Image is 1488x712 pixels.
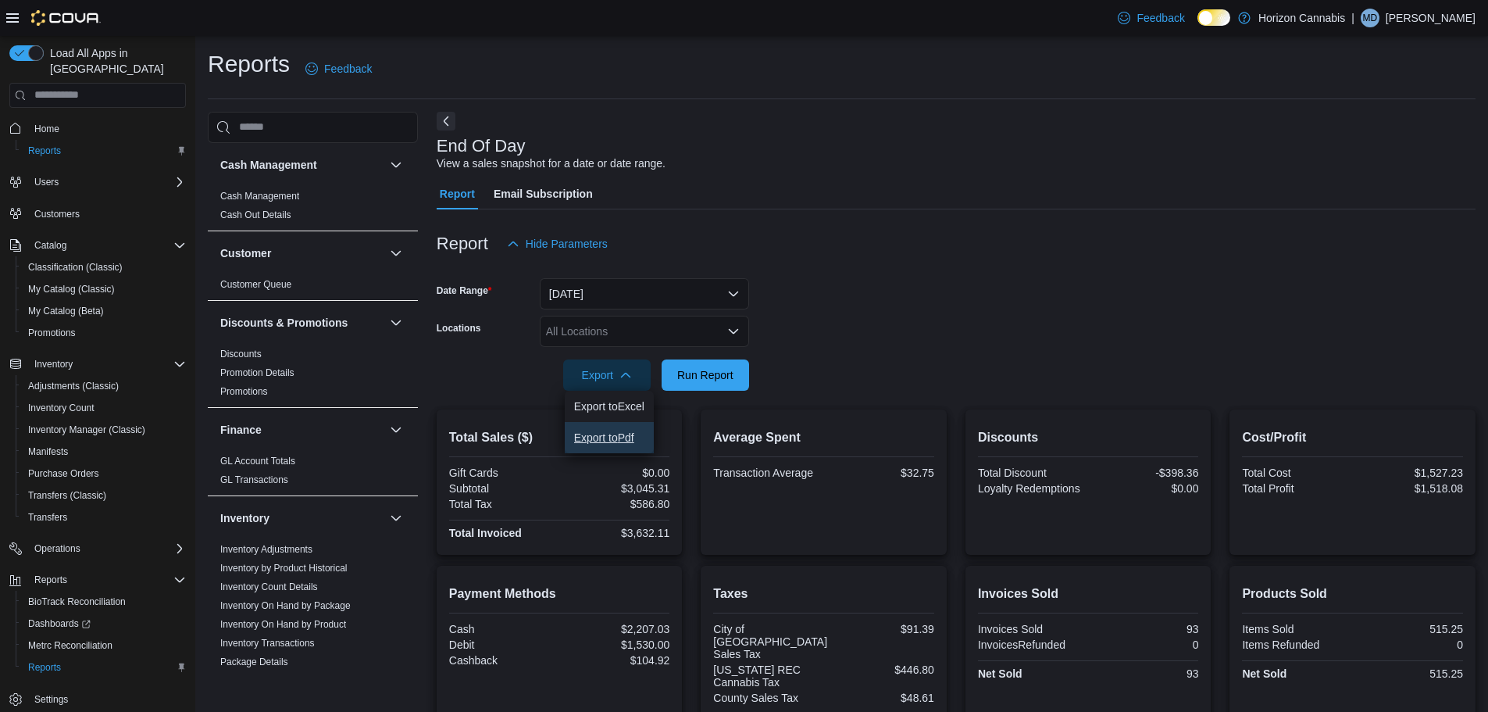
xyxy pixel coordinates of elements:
span: Dashboards [22,614,186,633]
span: Customers [34,208,80,220]
label: Locations [437,322,481,335]
div: 515.25 [1356,667,1463,680]
div: Total Discount [978,467,1085,479]
span: Reports [22,141,186,160]
span: Report [440,178,475,209]
button: Discounts & Promotions [220,315,384,331]
h3: Report [437,234,488,253]
a: Promotion Details [220,367,294,378]
button: Operations [28,539,87,558]
span: Metrc Reconciliation [28,639,112,652]
span: Operations [34,542,80,555]
span: GL Account Totals [220,455,295,467]
h2: Total Sales ($) [449,428,670,447]
p: [PERSON_NAME] [1386,9,1476,27]
span: Inventory On Hand by Package [220,599,351,612]
div: $586.80 [562,498,669,510]
button: Reports [28,571,73,589]
span: Inventory Manager (Classic) [28,424,145,436]
a: My Catalog (Classic) [22,280,121,299]
a: Package Details [220,657,288,667]
span: Promotions [220,385,268,398]
span: My Catalog (Beta) [28,305,104,317]
div: Loyalty Redemptions [978,482,1085,495]
button: Inventory [220,510,384,526]
a: Promotions [220,386,268,397]
div: Morgan Dean [1361,9,1379,27]
button: Metrc Reconciliation [16,635,192,657]
a: Inventory Count [22,399,101,417]
div: View a sales snapshot for a date or date range. [437,156,665,172]
div: $446.80 [827,664,934,676]
button: Customer [220,245,384,261]
div: Customer [208,275,418,300]
span: Load All Apps in [GEOGRAPHIC_DATA] [44,45,186,77]
span: Cash Out Details [220,209,291,221]
button: Next [437,112,455,131]
h3: Cash Management [220,157,317,173]
div: 93 [1091,667,1198,680]
span: Home [34,123,59,135]
p: | [1351,9,1354,27]
span: Reports [22,658,186,677]
div: Total Cost [1242,467,1349,479]
button: Adjustments (Classic) [16,375,192,397]
button: Promotions [16,322,192,344]
p: Horizon Cannabis [1258,9,1345,27]
div: Discounts & Promotions [208,345,418,407]
strong: Total Invoiced [449,527,522,539]
button: Export toExcel [565,391,654,422]
h2: Taxes [713,585,934,603]
span: Users [28,173,186,191]
button: Catalog [3,234,192,256]
a: Cash Management [220,191,299,202]
div: 0 [1091,639,1198,651]
div: $104.92 [562,654,669,667]
span: Metrc Reconciliation [22,636,186,655]
a: Package History [220,675,288,686]
span: BioTrack Reconciliation [22,592,186,611]
div: $91.39 [833,623,934,635]
button: My Catalog (Beta) [16,300,192,322]
span: Reports [28,145,61,157]
a: Customer Queue [220,279,291,290]
span: Inventory Manager (Classic) [22,420,186,439]
a: Inventory Transactions [220,638,315,649]
span: Reports [28,571,186,589]
a: Purchase Orders [22,464,105,483]
button: Customer [387,244,405,263]
div: Items Sold [1242,623,1349,635]
span: BioTrack Reconciliation [28,596,126,608]
span: Customer Queue [220,278,291,291]
button: Inventory Manager (Classic) [16,419,192,441]
span: Inventory Count [28,402,95,414]
span: Cash Management [220,190,299,202]
span: Users [34,176,59,188]
div: Finance [208,452,418,496]
a: Inventory Adjustments [220,544,312,555]
span: Transfers (Classic) [28,489,106,502]
div: Gift Cards [449,467,556,479]
div: $32.75 [827,467,934,479]
span: My Catalog (Classic) [28,283,115,295]
span: Manifests [22,442,186,461]
div: $48.61 [827,692,934,704]
span: Inventory Adjustments [220,543,312,556]
a: Cash Out Details [220,209,291,220]
span: Transfers (Classic) [22,486,186,505]
div: Items Refunded [1242,639,1349,651]
span: Hide Parameters [526,236,608,252]
a: My Catalog (Beta) [22,302,110,320]
a: Classification (Classic) [22,258,129,277]
span: My Catalog (Beta) [22,302,186,320]
h2: Cost/Profit [1242,428,1463,447]
button: BioTrack Reconciliation [16,591,192,613]
div: $1,530.00 [562,639,669,651]
a: Inventory On Hand by Product [220,619,346,630]
span: Inventory Count [22,399,186,417]
span: Classification (Classic) [28,261,123,274]
a: Discounts [220,349,262,360]
button: Operations [3,538,192,560]
div: $2,207.03 [562,623,669,635]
